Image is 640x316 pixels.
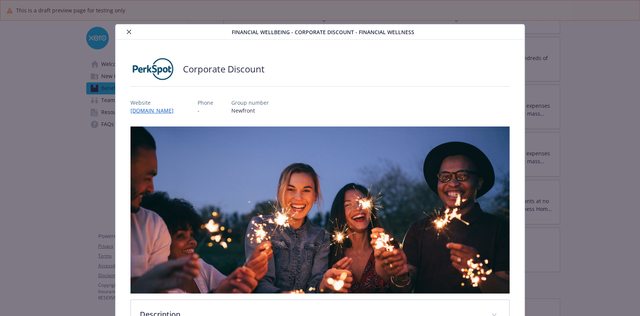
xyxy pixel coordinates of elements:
p: - [198,107,213,114]
img: PerkSpot [130,58,175,80]
h2: Corporate Discount [183,63,265,75]
a: [DOMAIN_NAME] [130,107,180,114]
p: Group number [231,99,269,107]
p: Newfront [231,107,269,114]
span: Financial Wellbeing - Corporate Discount - Financial Wellness [232,28,414,36]
img: banner [130,126,509,293]
button: close [124,27,133,36]
p: Website [130,99,180,107]
p: Phone [198,99,213,107]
